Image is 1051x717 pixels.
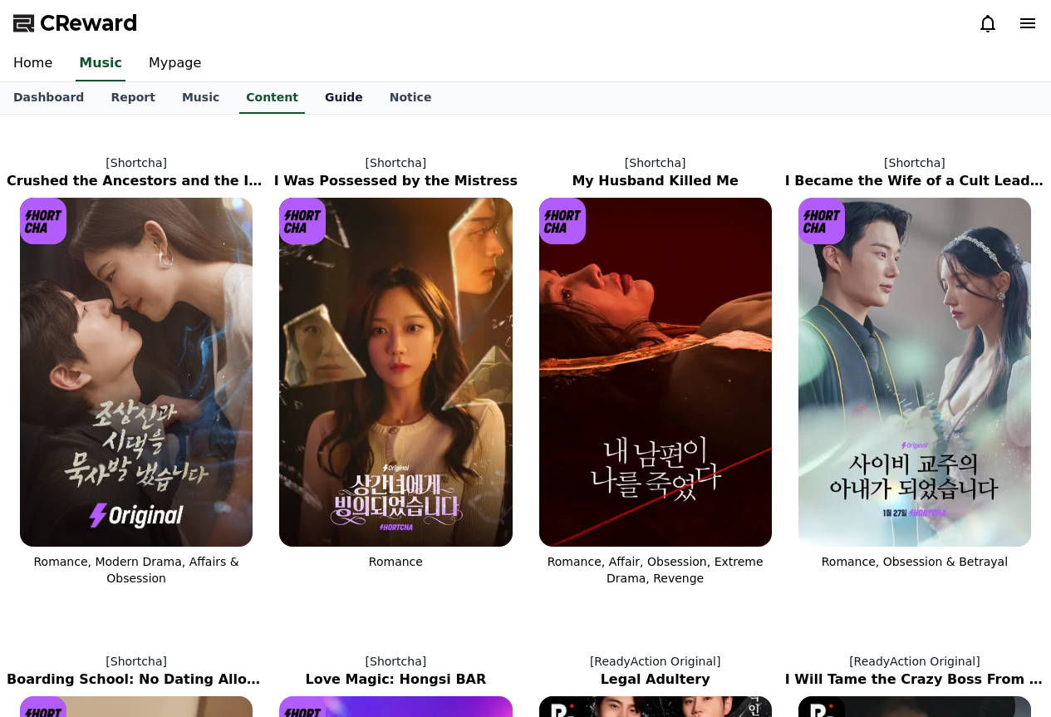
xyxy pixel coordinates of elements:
[7,653,266,670] p: [Shortcha]
[7,670,266,690] h2: Boarding School: No Dating Allowed
[539,198,772,547] img: My Husband Killed Me
[376,82,445,114] a: Notice
[266,670,525,690] h2: Love Magic: Hongsi BAR
[798,198,845,244] img: [object Object] Logo
[20,198,253,547] img: Crushed the Ancestors and the In-Laws
[266,653,525,670] p: [Shortcha]
[20,198,66,244] img: [object Object] Logo
[279,198,326,244] img: [object Object] Logo
[266,155,525,171] p: [Shortcha]
[13,10,138,37] a: CReward
[785,171,1044,191] h2: I Became the Wife of a Cult Leader
[785,155,1044,171] p: [Shortcha]
[33,555,238,585] span: Romance, Modern Drama, Affairs & Obsession
[135,47,214,81] a: Mypage
[312,82,376,114] a: Guide
[526,670,785,690] h2: Legal Adultery
[539,198,586,244] img: [object Object] Logo
[798,198,1031,547] img: I Became the Wife of a Cult Leader
[7,155,266,171] p: [Shortcha]
[369,555,423,568] span: Romance
[526,653,785,670] p: [ReadyAction Original]
[40,10,138,37] span: CReward
[785,141,1044,600] a: [Shortcha] I Became the Wife of a Cult Leader I Became the Wife of a Cult Leader [object Object] ...
[266,141,525,600] a: [Shortcha] I Was Possessed by the Mistress I Was Possessed by the Mistress [object Object] Logo R...
[526,171,785,191] h2: My Husband Killed Me
[266,171,525,191] h2: I Was Possessed by the Mistress
[785,653,1044,670] p: [ReadyAction Original]
[97,82,169,114] a: Report
[279,198,512,547] img: I Was Possessed by the Mistress
[76,47,125,81] a: Music
[548,555,764,585] span: Romance, Affair, Obsession, Extreme Drama, Revenge
[7,171,266,191] h2: Crushed the Ancestors and the In-Laws
[169,82,233,114] a: Music
[526,155,785,171] p: [Shortcha]
[526,141,785,600] a: [Shortcha] My Husband Killed Me My Husband Killed Me [object Object] Logo Romance, Affair, Obsess...
[822,555,1008,568] span: Romance, Obsession & Betrayal
[785,670,1044,690] h2: I Will Tame the Crazy Boss From Now On
[7,141,266,600] a: [Shortcha] Crushed the Ancestors and the In-Laws Crushed the Ancestors and the In-Laws [object Ob...
[239,82,305,114] a: Content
